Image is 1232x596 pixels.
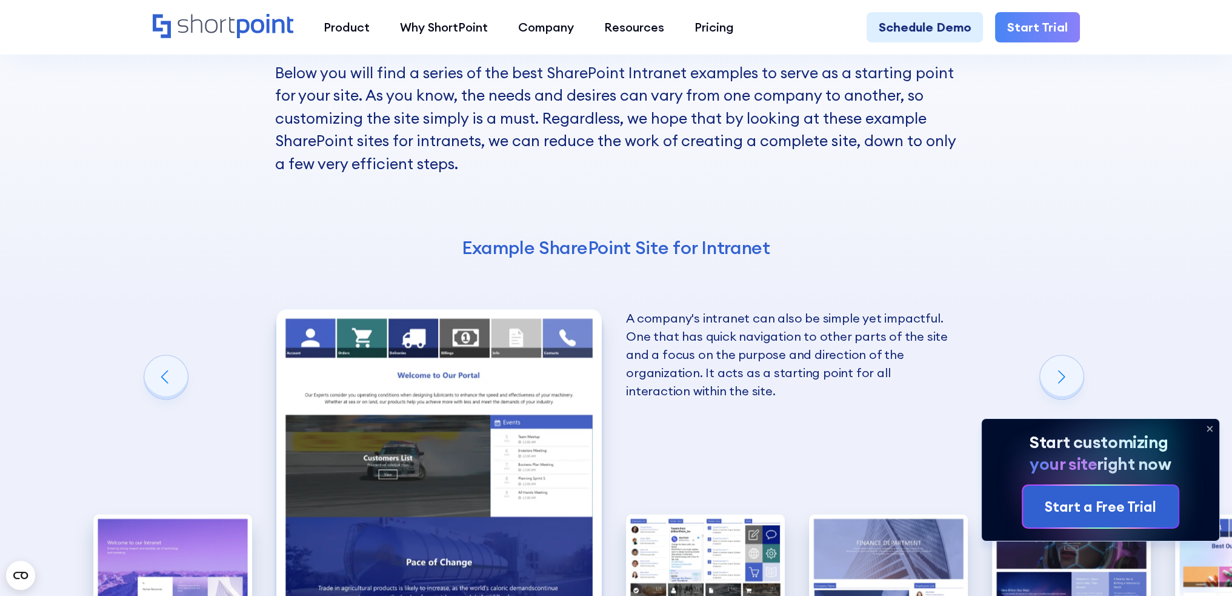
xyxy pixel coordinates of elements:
div: Resources [604,18,664,36]
div: Product [324,18,370,36]
a: Product [308,12,385,42]
a: Why ShortPoint [385,12,503,42]
button: Open CMP widget [6,561,35,590]
div: Next slide [1040,355,1084,399]
a: Start Trial [995,12,1080,42]
div: Why ShortPoint [400,18,488,36]
div: Pricing [694,18,734,36]
a: Start a Free Trial [1023,486,1178,528]
a: Schedule Demo [867,12,983,42]
div: Previous slide [144,355,188,399]
a: Pricing [679,12,749,42]
a: Home [153,14,294,40]
a: Resources [589,12,679,42]
a: Company [503,12,589,42]
div: Start a Free Trial [1045,497,1156,517]
div: Company [518,18,574,36]
p: Below you will find a series of the best SharePoint Intranet examples to serve as a starting poin... [275,62,957,176]
p: A company's intranet can also be simple yet impactful. One that has quick navigation to other par... [626,309,952,400]
h4: Example SharePoint Site for Intranet [275,236,957,259]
